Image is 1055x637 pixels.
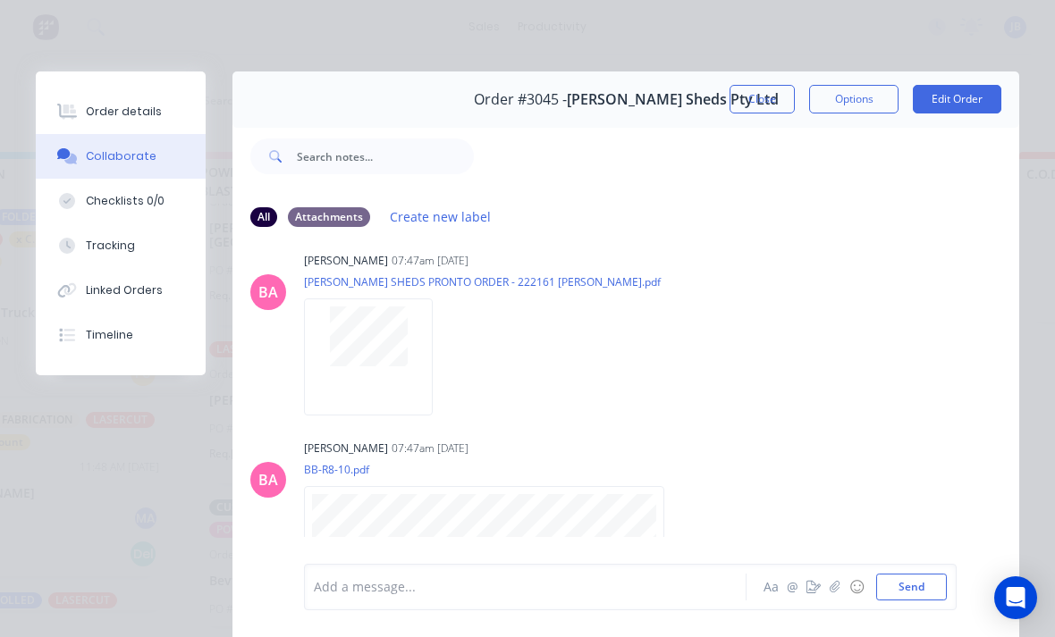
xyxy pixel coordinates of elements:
[304,274,661,289] p: [PERSON_NAME] SHEDS PRONTO ORDER - 222161 [PERSON_NAME].pdf
[846,576,867,598] button: ☺
[86,148,156,164] div: Collaborate
[36,89,206,134] button: Order details
[36,179,206,223] button: Checklists 0/0
[86,282,163,298] div: Linked Orders
[392,440,468,457] div: 07:47am [DATE]
[730,85,795,113] button: Close
[913,85,1001,113] button: Edit Order
[86,238,135,254] div: Tracking
[567,91,779,108] span: [PERSON_NAME] Sheds Pty Ltd
[258,281,278,303] div: BA
[86,104,162,120] div: Order details
[392,253,468,269] div: 07:47am [DATE]
[381,205,501,229] button: Create new label
[36,268,206,313] button: Linked Orders
[250,207,277,227] div: All
[304,462,682,477] p: BB-R8-10.pdf
[36,313,206,357] button: Timeline
[258,469,278,490] div: BA
[288,207,370,227] div: Attachments
[781,576,803,598] button: @
[304,440,388,457] div: [PERSON_NAME]
[876,574,947,600] button: Send
[994,576,1037,619] div: Open Intercom Messenger
[760,576,781,598] button: Aa
[36,134,206,179] button: Collaborate
[36,223,206,268] button: Tracking
[297,138,474,174] input: Search notes...
[304,253,388,269] div: [PERSON_NAME]
[86,193,165,209] div: Checklists 0/0
[474,91,567,108] span: Order #3045 -
[809,85,899,113] button: Options
[86,327,133,343] div: Timeline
